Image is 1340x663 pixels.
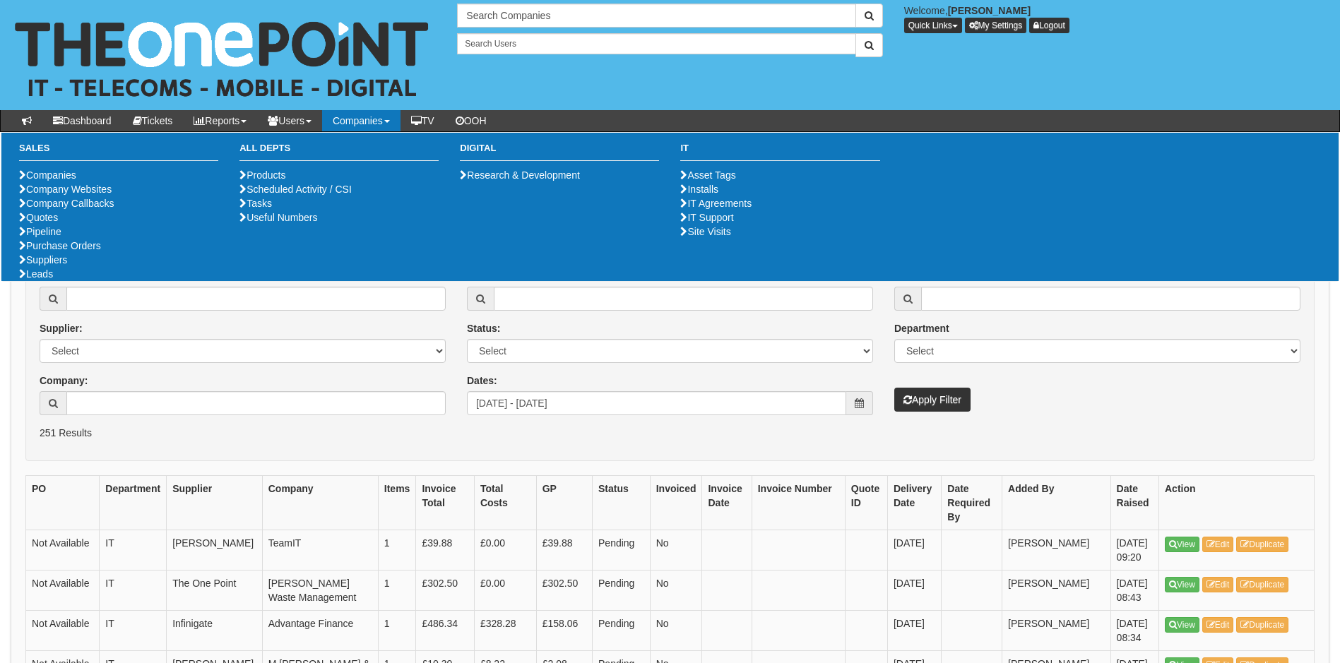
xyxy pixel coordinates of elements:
[894,4,1340,33] div: Welcome,
[1029,18,1069,33] a: Logout
[26,611,100,651] td: Not Available
[40,321,83,335] label: Supplier:
[262,476,378,530] th: Company
[1165,537,1199,552] a: View
[1002,611,1111,651] td: [PERSON_NAME]
[887,571,941,611] td: [DATE]
[19,143,218,161] h3: Sales
[19,226,61,237] a: Pipeline
[1236,577,1288,592] a: Duplicate
[1165,617,1199,633] a: View
[262,611,378,651] td: Advantage Finance
[239,169,285,181] a: Products
[40,426,1300,440] p: 251 Results
[887,530,941,571] td: [DATE]
[42,110,122,131] a: Dashboard
[262,530,378,571] td: TeamIT
[887,611,941,651] td: [DATE]
[536,571,592,611] td: £302.50
[100,571,167,611] td: IT
[1236,537,1288,552] a: Duplicate
[1002,571,1111,611] td: [PERSON_NAME]
[650,476,702,530] th: Invoiced
[593,571,651,611] td: Pending
[239,212,317,223] a: Useful Numbers
[19,254,67,265] a: Suppliers
[100,611,167,651] td: IT
[650,571,702,611] td: No
[1110,530,1158,571] td: [DATE] 09:20
[416,571,475,611] td: £302.50
[536,476,592,530] th: GP
[322,110,401,131] a: Companies
[887,476,941,530] th: Delivery Date
[416,476,475,530] th: Invoice Total
[167,611,263,651] td: Infinigate
[19,184,112,195] a: Company Websites
[19,212,58,223] a: Quotes
[457,33,855,54] input: Search Users
[1002,530,1111,571] td: [PERSON_NAME]
[680,169,735,181] a: Asset Tags
[1110,571,1158,611] td: [DATE] 08:43
[752,476,845,530] th: Invoice Number
[457,4,855,28] input: Search Companies
[378,611,416,651] td: 1
[904,18,962,33] button: Quick Links
[1159,476,1315,530] th: Action
[894,321,949,335] label: Department
[167,476,263,530] th: Supplier
[19,240,101,251] a: Purchase Orders
[474,571,536,611] td: £0.00
[122,110,184,131] a: Tickets
[239,184,352,195] a: Scheduled Activity / CSI
[474,611,536,651] td: £328.28
[378,476,416,530] th: Items
[1236,617,1288,633] a: Duplicate
[26,476,100,530] th: PO
[239,198,272,209] a: Tasks
[239,143,439,161] h3: All Depts
[378,530,416,571] td: 1
[257,110,322,131] a: Users
[460,143,659,161] h3: Digital
[942,476,1002,530] th: Date Required By
[1202,537,1234,552] a: Edit
[650,530,702,571] td: No
[536,530,592,571] td: £39.88
[100,530,167,571] td: IT
[40,374,88,388] label: Company:
[1202,577,1234,592] a: Edit
[680,198,752,209] a: IT Agreements
[680,212,733,223] a: IT Support
[845,476,887,530] th: Quote ID
[1110,611,1158,651] td: [DATE] 08:34
[167,530,263,571] td: [PERSON_NAME]
[19,268,53,280] a: Leads
[416,530,475,571] td: £39.88
[416,611,475,651] td: £486.34
[183,110,257,131] a: Reports
[593,530,651,571] td: Pending
[702,476,752,530] th: Invoice Date
[378,571,416,611] td: 1
[100,476,167,530] th: Department
[1165,577,1199,592] a: View
[536,611,592,651] td: £158.06
[26,571,100,611] td: Not Available
[262,571,378,611] td: [PERSON_NAME] Waste Management
[650,611,702,651] td: No
[680,184,718,195] a: Installs
[593,611,651,651] td: Pending
[965,18,1027,33] a: My Settings
[948,5,1031,16] b: [PERSON_NAME]
[1202,617,1234,633] a: Edit
[474,476,536,530] th: Total Costs
[474,530,536,571] td: £0.00
[680,226,730,237] a: Site Visits
[593,476,651,530] th: Status
[467,374,497,388] label: Dates:
[1002,476,1111,530] th: Added By
[19,169,76,181] a: Companies
[467,321,500,335] label: Status:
